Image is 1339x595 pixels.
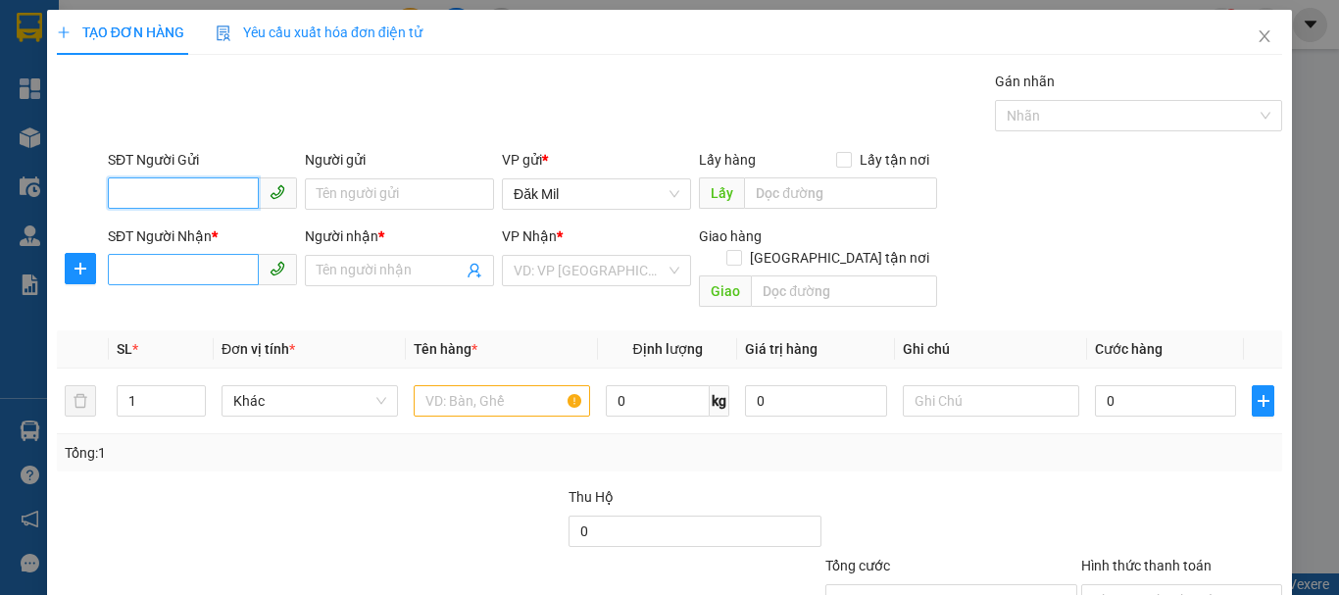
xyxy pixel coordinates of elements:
[414,341,477,357] span: Tên hàng
[65,385,96,417] button: delete
[108,225,297,247] div: SĐT Người Nhận
[745,341,818,357] span: Giá trị hàng
[903,385,1079,417] input: Ghi Chú
[502,228,557,244] span: VP Nhận
[744,177,937,209] input: Dọc đường
[502,149,691,171] div: VP gửi
[1257,28,1272,44] span: close
[216,25,422,40] span: Yêu cầu xuất hóa đơn điện tử
[632,341,702,357] span: Định lượng
[742,247,937,269] span: [GEOGRAPHIC_DATA] tận nơi
[1095,341,1163,357] span: Cước hàng
[108,149,297,171] div: SĐT Người Gửi
[745,385,886,417] input: 0
[995,74,1055,89] label: Gán nhãn
[514,179,679,209] span: Đăk Mil
[233,386,386,416] span: Khác
[305,149,494,171] div: Người gửi
[1253,393,1273,409] span: plus
[895,330,1087,369] th: Ghi chú
[305,225,494,247] div: Người nhận
[710,385,729,417] span: kg
[414,385,590,417] input: VD: Bàn, Ghế
[699,152,756,168] span: Lấy hàng
[1237,10,1292,65] button: Close
[699,177,744,209] span: Lấy
[65,253,96,284] button: plus
[270,184,285,200] span: phone
[57,25,71,39] span: plus
[270,261,285,276] span: phone
[751,275,937,307] input: Dọc đường
[467,263,482,278] span: user-add
[117,341,132,357] span: SL
[57,25,184,40] span: TẠO ĐƠN HÀNG
[65,442,519,464] div: Tổng: 1
[1252,385,1274,417] button: plus
[216,25,231,41] img: icon
[699,228,762,244] span: Giao hàng
[569,489,614,505] span: Thu Hộ
[1081,558,1212,573] label: Hình thức thanh toán
[66,261,95,276] span: plus
[699,275,751,307] span: Giao
[222,341,295,357] span: Đơn vị tính
[852,149,937,171] span: Lấy tận nơi
[825,558,890,573] span: Tổng cước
